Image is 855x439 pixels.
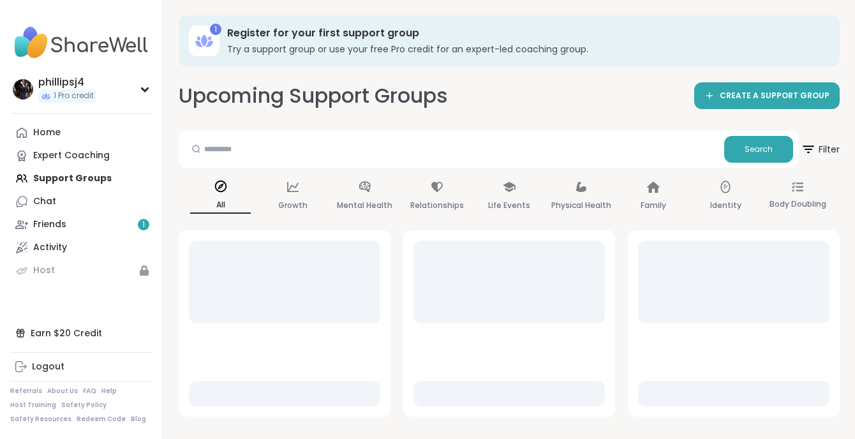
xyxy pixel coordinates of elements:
a: About Us [47,387,78,396]
img: phillipsj4 [13,79,33,100]
div: Chat [33,195,56,208]
h3: Register for your first support group [227,26,822,40]
a: Activity [10,236,152,259]
p: Family [641,198,666,213]
p: Mental Health [337,198,392,213]
a: CREATE A SUPPORT GROUP [694,82,840,109]
span: Filter [801,134,840,165]
a: Chat [10,190,152,213]
a: Blog [131,415,146,424]
a: Logout [10,355,152,378]
div: Expert Coaching [33,149,110,162]
a: Help [101,387,117,396]
span: CREATE A SUPPORT GROUP [720,91,829,101]
div: phillipsj4 [38,75,96,89]
h3: Try a support group or use your free Pro credit for an expert-led coaching group. [227,43,822,56]
a: FAQ [83,387,96,396]
p: All [190,197,251,214]
a: Friends1 [10,213,152,236]
div: Friends [33,218,66,231]
a: Safety Resources [10,415,71,424]
h2: Upcoming Support Groups [179,82,448,110]
a: Host Training [10,401,56,410]
a: Safety Policy [61,401,107,410]
a: Referrals [10,387,42,396]
span: Search [745,144,773,155]
p: Body Doubling [769,197,826,212]
a: Redeem Code [77,415,126,424]
button: Search [724,136,793,163]
p: Physical Health [551,198,611,213]
div: Home [33,126,61,139]
div: Activity [33,241,67,254]
p: Relationships [410,198,464,213]
span: 1 [142,219,145,230]
a: Host [10,259,152,282]
p: Life Events [488,198,530,213]
img: ShareWell Nav Logo [10,20,152,65]
span: 1 Pro credit [54,91,94,101]
p: Growth [278,198,308,213]
p: Identity [710,198,741,213]
div: Earn $20 Credit [10,322,152,345]
div: 1 [210,24,221,35]
button: Filter [801,131,840,168]
div: Logout [32,361,64,373]
div: Host [33,264,55,277]
a: Expert Coaching [10,144,152,167]
a: Home [10,121,152,144]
